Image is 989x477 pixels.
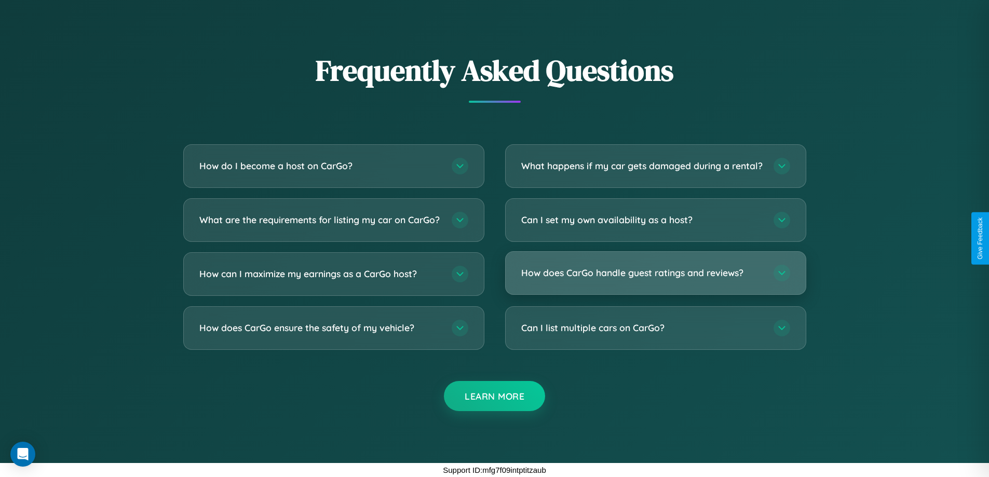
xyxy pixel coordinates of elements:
[444,381,545,411] button: Learn More
[521,213,763,226] h3: Can I set my own availability as a host?
[199,159,441,172] h3: How do I become a host on CarGo?
[521,321,763,334] h3: Can I list multiple cars on CarGo?
[10,442,35,467] div: Open Intercom Messenger
[183,50,806,90] h2: Frequently Asked Questions
[521,266,763,279] h3: How does CarGo handle guest ratings and reviews?
[977,217,984,260] div: Give Feedback
[199,321,441,334] h3: How does CarGo ensure the safety of my vehicle?
[199,213,441,226] h3: What are the requirements for listing my car on CarGo?
[521,159,763,172] h3: What happens if my car gets damaged during a rental?
[199,267,441,280] h3: How can I maximize my earnings as a CarGo host?
[443,463,546,477] p: Support ID: mfg7f09intptitzaub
